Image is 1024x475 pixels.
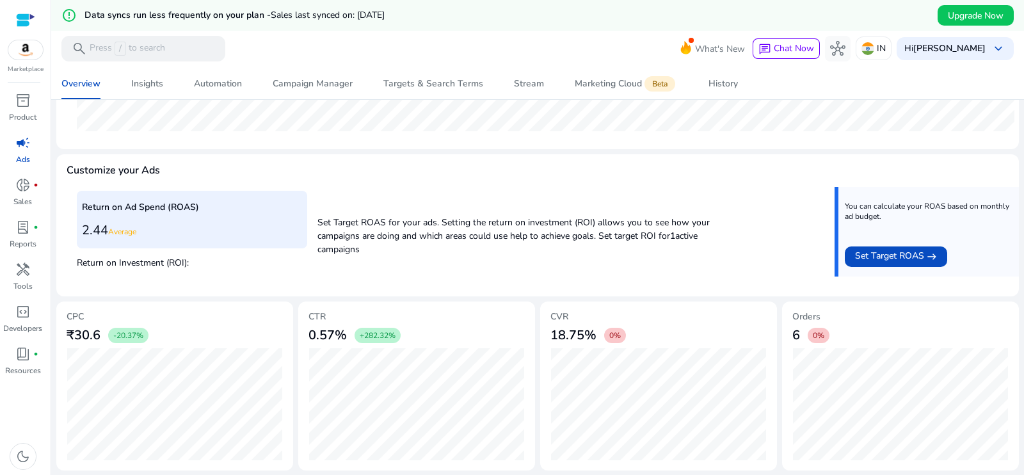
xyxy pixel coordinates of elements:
[813,330,824,341] span: 0%
[708,79,738,88] div: History
[10,238,36,250] p: Reports
[308,328,347,343] h3: 0.57%
[67,328,100,343] h3: ₹30.6
[77,253,307,270] p: Return on Investment (ROI):
[514,79,544,88] div: Stream
[108,227,136,237] span: Average
[758,43,771,56] span: chat
[13,280,33,292] p: Tools
[8,65,44,74] p: Marketplace
[317,209,723,256] p: Set Target ROAS for your ads. Setting the return on investment (ROI) allows you to see how your c...
[271,9,385,21] span: Sales last synced on: [DATE]
[3,323,42,334] p: Developers
[82,200,302,214] p: Return on Ad Spend (ROAS)
[273,79,353,88] div: Campaign Manager
[33,351,38,357] span: fiber_manual_record
[644,76,675,92] span: Beta
[792,312,1009,323] h5: Orders
[550,328,596,343] h3: 18.75%
[15,93,31,108] span: inventory_2
[67,312,283,323] h5: CPC
[113,330,143,341] span: -20.37%
[61,8,77,23] mat-icon: error_outline
[927,249,937,264] mat-icon: east
[609,330,621,341] span: 0%
[8,40,43,60] img: amazon.svg
[9,111,36,123] p: Product
[61,79,100,88] div: Overview
[82,223,302,238] h3: 2.44
[90,42,165,56] p: Press to search
[360,330,396,341] span: +282.32%
[845,201,1009,221] p: You can calculate your ROAS based on monthly ad budget.
[904,44,986,53] p: Hi
[575,79,678,89] div: Marketing Cloud
[861,42,874,55] img: in.svg
[13,196,32,207] p: Sales
[15,135,31,150] span: campaign
[948,9,1004,22] span: Upgrade Now
[855,249,924,264] span: Set Target ROAS
[15,449,31,464] span: dark_mode
[15,220,31,235] span: lab_profile
[72,41,87,56] span: search
[845,246,947,267] button: Set Target ROAS
[33,225,38,230] span: fiber_manual_record
[550,312,767,323] h5: CVR
[84,10,385,21] h5: Data syncs run less frequently on your plan -
[15,346,31,362] span: book_4
[695,38,745,60] span: What's New
[131,79,163,88] div: Insights
[194,79,242,88] div: Automation
[67,165,160,177] h4: Customize your Ads
[991,41,1006,56] span: keyboard_arrow_down
[830,41,845,56] span: hub
[115,42,126,56] span: /
[670,230,675,242] b: 1
[774,42,814,54] span: Chat Now
[33,182,38,188] span: fiber_manual_record
[753,38,820,59] button: chatChat Now
[877,37,886,60] p: IN
[825,36,851,61] button: hub
[15,177,31,193] span: donut_small
[308,312,525,323] h5: CTR
[16,154,30,165] p: Ads
[938,5,1014,26] button: Upgrade Now
[5,365,41,376] p: Resources
[792,328,800,343] h3: 6
[913,42,986,54] b: [PERSON_NAME]
[15,262,31,277] span: handyman
[15,304,31,319] span: code_blocks
[383,79,483,88] div: Targets & Search Terms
